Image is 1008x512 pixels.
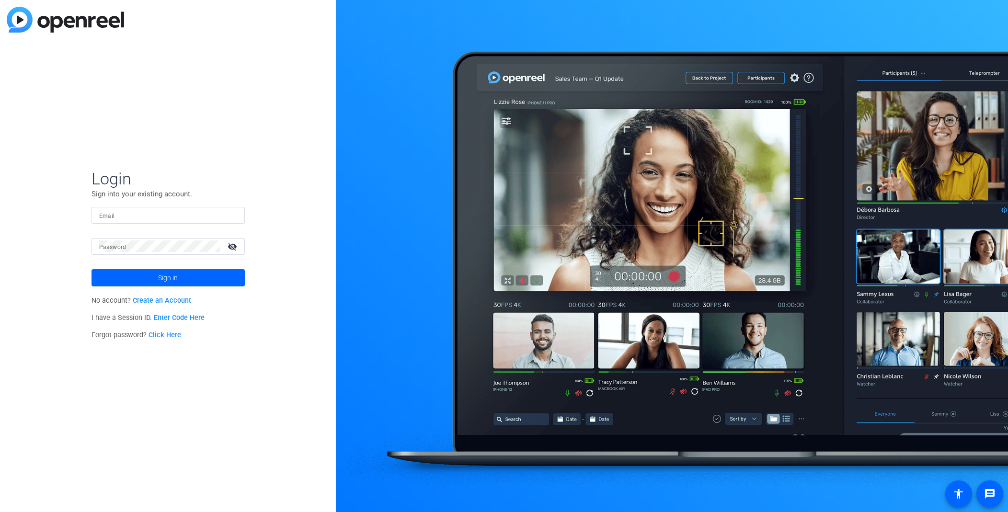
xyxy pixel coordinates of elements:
[149,331,181,339] a: Click Here
[7,7,124,33] img: blue-gradient.svg
[92,331,182,339] span: Forgot password?
[984,488,996,500] mat-icon: message
[133,296,191,305] a: Create an Account
[92,189,245,199] p: Sign into your existing account.
[99,244,126,250] mat-label: Password
[222,239,245,253] mat-icon: visibility_off
[92,314,205,322] span: I have a Session ID.
[92,269,245,286] button: Sign in
[154,314,205,322] a: Enter Code Here
[99,209,237,221] input: Enter Email Address
[92,296,192,305] span: No account?
[953,488,964,500] mat-icon: accessibility
[92,169,245,189] span: Login
[158,266,178,290] span: Sign in
[99,213,115,219] mat-label: Email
